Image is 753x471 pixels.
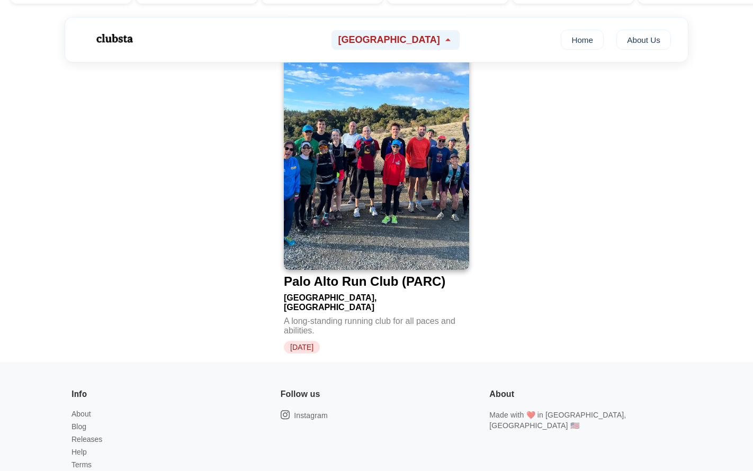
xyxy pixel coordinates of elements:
[71,410,91,418] a: About
[284,341,320,354] span: [DATE]
[284,19,469,354] a: Palo Alto Run Club (PARC)Palo Alto Run Club (PARC)[GEOGRAPHIC_DATA], [GEOGRAPHIC_DATA]A long-stan...
[284,19,469,270] img: Palo Alto Run Club (PARC)
[294,410,328,421] p: Instagram
[281,387,320,401] h6: Follow us
[284,274,445,289] div: Palo Alto Run Club (PARC)
[71,435,102,443] a: Releases
[284,289,469,312] div: [GEOGRAPHIC_DATA], [GEOGRAPHIC_DATA]
[82,25,146,52] img: Logo
[489,410,682,431] p: Made with ❤️ in [GEOGRAPHIC_DATA], [GEOGRAPHIC_DATA] 🇺🇸
[71,448,87,456] a: Help
[71,422,86,431] a: Blog
[338,34,440,46] span: [GEOGRAPHIC_DATA]
[281,410,328,421] a: Instagram
[561,30,604,50] a: Home
[489,387,514,401] h6: About
[284,312,469,336] div: A long-standing running club for all paces and abilities.
[71,387,87,401] h6: Info
[71,460,92,469] a: Terms
[616,30,671,50] a: About Us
